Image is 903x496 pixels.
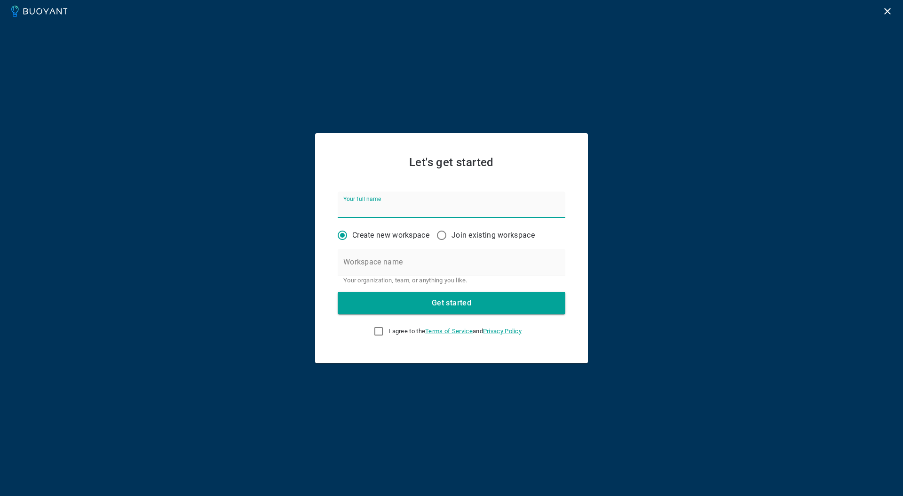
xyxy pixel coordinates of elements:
[388,328,522,335] span: I agree to the and
[343,195,381,203] label: Your full name
[879,6,895,15] a: Logout
[343,277,560,284] p: Your organization, team, or anything you like.
[338,156,565,169] h2: Let's get started
[432,298,471,308] h4: Get started
[338,292,565,314] button: Get started
[352,231,429,240] p: Create new workspace
[879,3,895,19] button: Logout
[425,328,473,335] a: Terms of Service
[451,231,535,240] p: Join existing workspace
[483,328,522,335] a: Privacy Policy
